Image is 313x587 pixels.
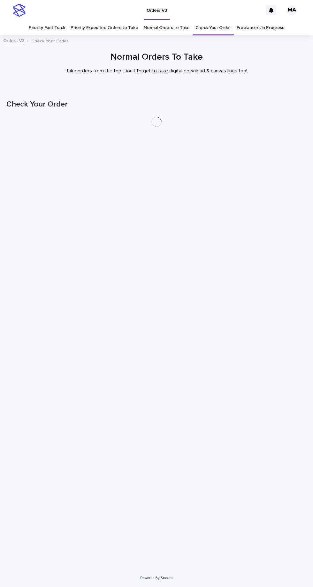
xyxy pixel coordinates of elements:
[140,576,172,580] a: Powered By Stacker
[144,20,190,35] a: Normal Orders to Take
[6,52,307,63] h1: Normal Orders To Take
[29,68,284,74] p: Take orders from the top. Don't forget to take digital download & canvas lines too!
[237,20,284,35] a: Freelancers in Progress
[31,37,68,44] p: Check Your Order
[6,100,307,109] h1: Check Your Order
[3,37,24,44] a: Orders V3
[13,4,26,17] img: stacker-logo-s-only.png
[29,20,65,35] a: Priority Fast Track
[71,20,138,35] a: Priority Expedited Orders to Take
[195,20,231,35] a: Check Your Order
[287,5,297,15] div: MA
